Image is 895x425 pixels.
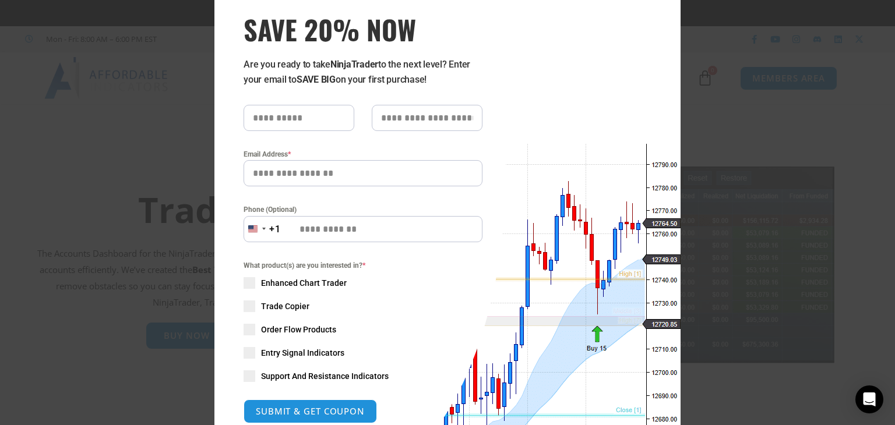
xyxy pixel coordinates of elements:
[244,204,482,215] label: Phone (Optional)
[244,324,482,335] label: Order Flow Products
[261,370,389,382] span: Support And Resistance Indicators
[261,300,309,312] span: Trade Copier
[855,385,883,413] div: Open Intercom Messenger
[244,399,377,423] button: SUBMIT & GET COUPON
[244,347,482,359] label: Entry Signal Indicators
[261,347,344,359] span: Entry Signal Indicators
[330,59,378,70] strong: NinjaTrader
[244,13,482,45] span: SAVE 20% NOW
[244,277,482,289] label: Enhanced Chart Trader
[261,324,336,335] span: Order Flow Products
[244,300,482,312] label: Trade Copier
[261,277,347,289] span: Enhanced Chart Trader
[244,148,482,160] label: Email Address
[244,260,482,271] span: What product(s) are you interested in?
[269,222,281,237] div: +1
[244,57,482,87] p: Are you ready to take to the next level? Enter your email to on your first purchase!
[297,74,336,85] strong: SAVE BIG
[244,370,482,382] label: Support And Resistance Indicators
[244,216,281,242] button: Selected country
